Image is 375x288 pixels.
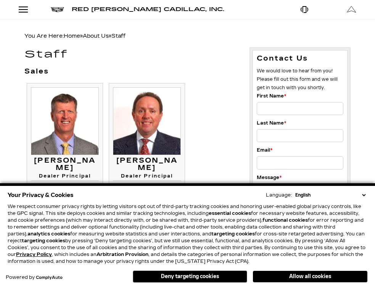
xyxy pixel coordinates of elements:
h3: [PERSON_NAME] [113,157,181,172]
h4: Dealer Principal [31,174,99,181]
span: Your Privacy & Cookies [8,190,74,200]
img: Thom Buckley [113,87,181,155]
img: Cadillac logo [51,7,64,12]
a: ComplyAuto [36,275,63,280]
h3: Contact Us [257,54,343,63]
button: Deny targeting cookies [133,270,247,283]
img: Mike Jorgensen [31,87,99,155]
h4: Dealer Principal [113,174,181,181]
strong: Arbitration Provision [97,252,148,257]
a: About Us [83,33,109,39]
span: Red [PERSON_NAME] Cadillac, Inc. [72,6,224,13]
strong: functional cookies [262,218,308,223]
span: We would love to hear from you! Please fill out this form and we will get in touch with you shortly. [257,68,338,90]
strong: essential cookies [209,211,251,216]
select: Language Select [293,192,367,198]
span: » [83,33,126,39]
p: We respect consumer privacy rights by letting visitors opt out of third-party tracking cookies an... [8,203,367,265]
label: Last Name [257,119,286,127]
div: Breadcrumbs [24,31,351,42]
label: Email [257,146,272,154]
a: Cadillac logo [51,4,64,15]
strong: analytics cookies [27,231,70,237]
h1: Staff [24,49,238,60]
label: Message [257,173,282,182]
h3: [PERSON_NAME] [31,157,99,172]
span: You Are Here: [24,33,126,39]
span: Staff [111,33,126,39]
div: Language: [266,193,292,197]
a: Privacy Policy [16,252,52,257]
a: Home [64,33,80,39]
button: Allow all cookies [253,271,367,282]
span: » [64,33,126,39]
label: First Name [257,92,286,100]
a: Red [PERSON_NAME] Cadillac, Inc. [72,4,224,15]
h3: Sales [24,68,238,75]
div: Powered by [6,275,63,280]
strong: targeting cookies [22,238,65,243]
strong: targeting cookies [211,231,255,237]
